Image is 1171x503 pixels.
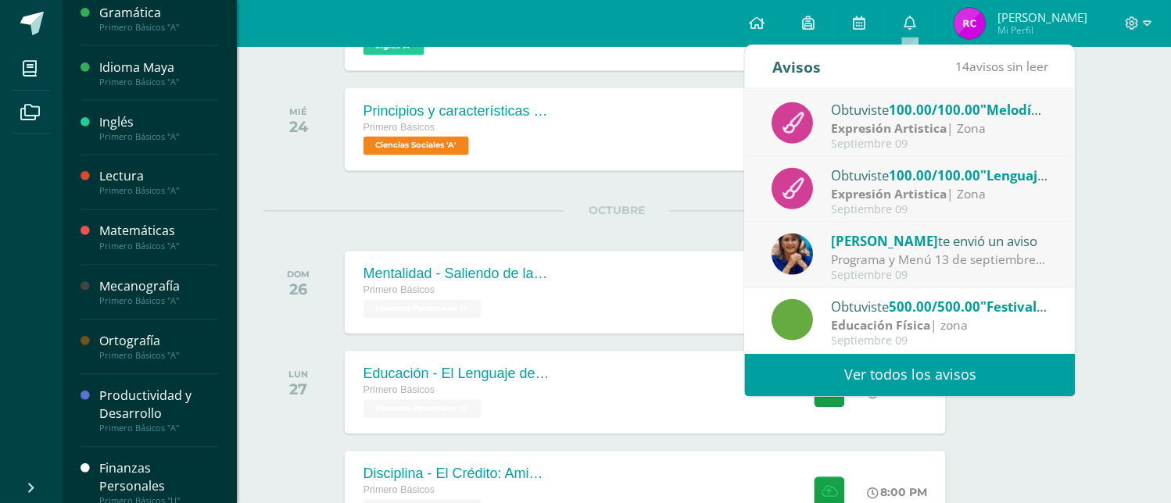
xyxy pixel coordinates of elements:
[981,298,1133,316] span: "Festival de Gimnasias"
[832,334,1049,348] div: Septiembre 09
[832,165,1049,185] div: Obtuviste en
[832,251,1049,269] div: Programa y Menú 13 de septiembre: Estimados Padres de Familia: enviamos adjunto el programa de la...
[99,223,218,251] a: MatemáticasPrimero Básicos "A"
[890,298,981,316] span: 500.00/500.00
[772,45,821,88] div: Avisos
[832,137,1049,151] div: Septiembre 09
[99,59,218,87] a: Idioma MayaPrimero Básicos "A"
[99,387,218,423] div: Productividad y Desarrollo
[867,486,927,500] div: 8:00 PM
[363,285,435,296] span: Primero Básicos
[99,423,218,434] div: Primero Básicos "A"
[99,460,218,496] div: Finanzas Personales
[363,103,551,120] div: Principios y características de la Constitución
[289,106,308,117] div: MIÉ
[99,186,218,197] div: Primero Básicos "A"
[99,4,218,33] a: GramáticaPrimero Básicos "A"
[997,9,1087,25] span: [PERSON_NAME]
[832,120,947,137] strong: Expresión Artistica
[99,168,218,186] div: Lectura
[564,204,670,218] span: OCTUBRE
[99,59,218,77] div: Idioma Maya
[832,99,1049,120] div: Obtuviste en
[954,8,986,39] img: 6d9fced4c84605b3710009335678f580.png
[745,354,1076,397] a: Ver todos los avisos
[99,77,218,87] div: Primero Básicos "A"
[890,101,981,119] span: 100.00/100.00
[99,278,218,296] div: Mecanografía
[99,296,218,307] div: Primero Básicos "A"
[997,23,1087,37] span: Mi Perfil
[955,58,1048,75] span: avisos sin leer
[363,266,551,283] div: Mentalidad - Saliendo de la Carrera de la Rata
[99,168,218,197] a: LecturaPrimero Básicos "A"
[363,400,482,419] span: Finanzas Personales 'U'
[832,316,1049,334] div: | zona
[99,241,218,252] div: Primero Básicos "A"
[99,278,218,307] a: MecanografíaPrimero Básicos "A"
[890,166,981,184] span: 100.00/100.00
[363,485,435,496] span: Primero Básicos
[287,280,310,299] div: 26
[832,185,947,202] strong: Expresión Artistica
[99,113,218,131] div: Inglés
[363,137,469,155] span: Ciencias Sociales 'A'
[981,166,1105,184] span: "Lenguaje musical"
[99,351,218,362] div: Primero Básicos "A"
[99,113,218,142] a: InglésPrimero Básicos "A"
[363,122,435,133] span: Primero Básicos
[363,300,482,319] span: Finanzas Personales 'U'
[832,269,1049,282] div: Septiembre 09
[832,232,939,250] span: [PERSON_NAME]
[955,58,969,75] span: 14
[288,369,308,380] div: LUN
[99,223,218,241] div: Matemáticas
[99,333,218,362] a: OrtografíaPrimero Básicos "A"
[99,387,218,434] a: Productividad y DesarrolloPrimero Básicos "A"
[832,120,1049,137] div: | Zona
[288,380,308,399] div: 27
[287,269,310,280] div: DOM
[99,22,218,33] div: Primero Básicos "A"
[832,296,1049,316] div: Obtuviste en
[99,131,218,142] div: Primero Básicos "A"
[832,230,1049,251] div: te envió un aviso
[99,333,218,351] div: Ortografía
[99,4,218,22] div: Gramática
[363,366,551,383] div: Educación - El Lenguaje del Dinero
[832,316,931,334] strong: Educación Física
[363,466,551,483] div: Disciplina - El Crédito: Amigo o Enemigo
[289,117,308,136] div: 24
[363,385,435,396] span: Primero Básicos
[832,203,1049,216] div: Septiembre 09
[832,185,1049,203] div: | Zona
[981,101,1046,119] span: "Melodía"
[772,234,814,275] img: 5d6f35d558c486632aab3bda9a330e6b.png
